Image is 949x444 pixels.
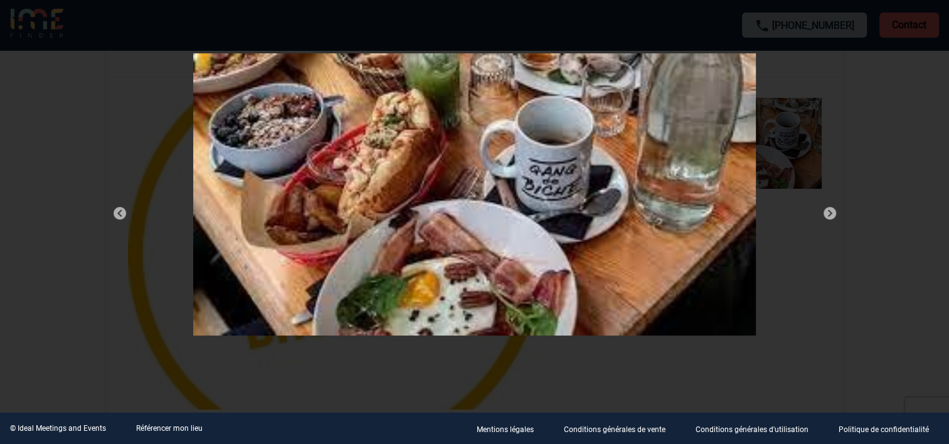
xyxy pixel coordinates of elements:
[564,425,665,434] p: Conditions générales de vente
[829,423,949,435] a: Politique de confidentialité
[477,425,534,434] p: Mentions légales
[467,423,554,435] a: Mentions légales
[696,425,809,434] p: Conditions générales d'utilisation
[136,424,203,433] a: Référencer mon lieu
[554,423,686,435] a: Conditions générales de vente
[10,424,106,433] div: © Ideal Meetings and Events
[686,423,829,435] a: Conditions générales d'utilisation
[839,425,929,434] p: Politique de confidentialité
